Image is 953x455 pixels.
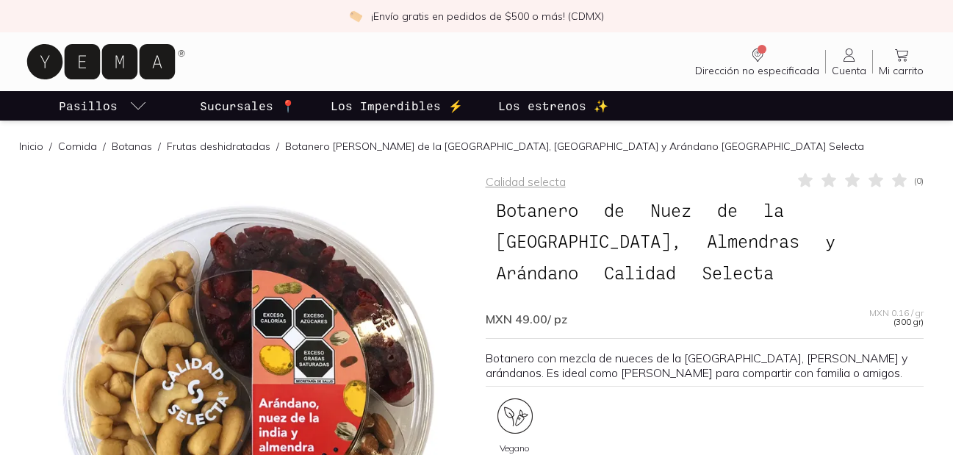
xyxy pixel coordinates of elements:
span: Mi carrito [879,64,924,77]
span: y [815,227,846,255]
span: MXN 0.16 / gr [869,309,924,318]
p: Sucursales 📍 [200,97,295,115]
span: MXN 49.00 / pz [486,312,567,326]
p: ¡Envío gratis en pedidos de $500 o más! (CDMX) [371,9,604,24]
span: Selecta [691,259,784,287]
span: / [152,139,167,154]
p: Botanero [PERSON_NAME] de la [GEOGRAPHIC_DATA], [GEOGRAPHIC_DATA] y Arándano [GEOGRAPHIC_DATA] Se... [285,139,864,154]
p: Los estrenos ✨ [498,97,608,115]
span: Botanero [486,196,589,224]
span: Vegano [500,444,530,453]
img: certificate_86a4b5dc-104e-40e4-a7f8-89b43527f01f=fwebp-q70-w96 [497,398,533,434]
a: Frutas deshidratadas [167,140,270,153]
p: Pasillos [59,97,118,115]
a: pasillo-todos-link [56,91,150,121]
span: Dirección no especificada [695,64,819,77]
div: Botanero con mezcla de nueces de la [GEOGRAPHIC_DATA], [PERSON_NAME] y arándanos. Es ideal como [... [486,351,924,380]
span: Cuenta [832,64,866,77]
p: Los Imperdibles ⚡️ [331,97,463,115]
a: Inicio [19,140,43,153]
span: Almendras [697,227,810,255]
span: Nuez [640,196,702,224]
span: Calidad [594,259,686,287]
span: (300 gr) [893,318,924,326]
span: / [43,139,58,154]
span: ( 0 ) [914,176,924,185]
span: [GEOGRAPHIC_DATA], [486,227,691,255]
a: Dirección no especificada [689,46,825,77]
a: Comida [58,140,97,153]
span: de [594,196,635,224]
a: Los estrenos ✨ [495,91,611,121]
a: Los Imperdibles ⚡️ [328,91,466,121]
a: Botanas [112,140,152,153]
a: Cuenta [826,46,872,77]
span: la [753,196,794,224]
a: Sucursales 📍 [197,91,298,121]
a: Mi carrito [873,46,929,77]
a: Calidad selecta [486,174,566,189]
span: Arándano [486,259,589,287]
span: / [270,139,285,154]
img: check [349,10,362,23]
span: / [97,139,112,154]
span: de [707,196,748,224]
